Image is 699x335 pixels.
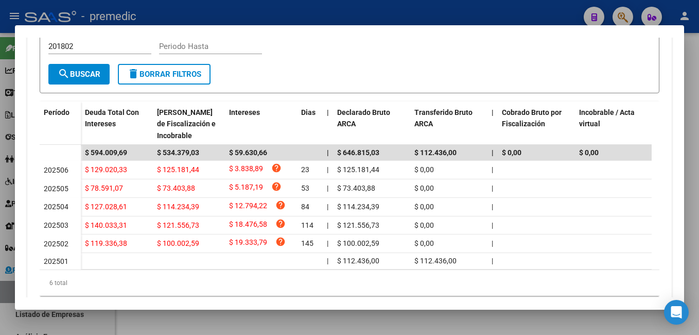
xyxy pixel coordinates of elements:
[301,165,309,174] span: 23
[492,184,493,192] span: |
[492,203,493,211] span: |
[301,184,309,192] span: 53
[40,102,81,145] datatable-header-cell: Período
[229,163,263,177] span: $ 3.838,89
[414,148,457,157] span: $ 112.436,00
[81,102,153,147] datatable-header-cell: Deuda Total Con Intereses
[492,108,494,116] span: |
[44,221,68,229] span: 202503
[153,102,225,147] datatable-header-cell: Deuda Bruta Neto de Fiscalización e Incobrable
[414,239,434,247] span: $ 0,00
[337,221,379,229] span: $ 121.556,73
[502,148,521,157] span: $ 0,00
[127,70,201,79] span: Borrar Filtros
[275,237,286,247] i: help
[410,102,487,147] datatable-header-cell: Transferido Bruto ARCA
[44,166,68,174] span: 202506
[85,108,139,128] span: Deuda Total Con Intereses
[229,237,267,250] span: $ 19.333,79
[157,148,199,157] span: $ 534.379,03
[157,165,199,174] span: $ 125.181,44
[487,102,498,147] datatable-header-cell: |
[85,239,127,247] span: $ 119.336,38
[229,108,260,116] span: Intereses
[327,257,328,265] span: |
[327,184,328,192] span: |
[157,203,199,211] span: $ 114.234,39
[301,221,313,229] span: 114
[44,203,68,211] span: 202504
[664,300,689,325] div: Open Intercom Messenger
[414,257,457,265] span: $ 112.436,00
[157,239,199,247] span: $ 100.002,59
[58,68,70,80] mat-icon: search
[414,221,434,229] span: $ 0,00
[492,221,493,229] span: |
[127,68,139,80] mat-icon: delete
[301,108,316,116] span: Dias
[414,165,434,174] span: $ 0,00
[85,148,127,157] span: $ 594.009,69
[492,239,493,247] span: |
[229,200,267,214] span: $ 12.794,22
[414,203,434,211] span: $ 0,00
[323,102,333,147] datatable-header-cell: |
[333,102,410,147] datatable-header-cell: Declarado Bruto ARCA
[157,221,199,229] span: $ 121.556,73
[337,148,379,157] span: $ 646.815,03
[414,184,434,192] span: $ 0,00
[44,108,69,116] span: Período
[157,108,216,140] span: [PERSON_NAME] de Fiscalización e Incobrable
[337,184,375,192] span: $ 73.403,88
[579,148,599,157] span: $ 0,00
[579,108,635,128] span: Incobrable / Acta virtual
[327,165,328,174] span: |
[337,203,379,211] span: $ 114.234,39
[498,102,575,147] datatable-header-cell: Cobrado Bruto por Fiscalización
[40,270,659,296] div: 6 total
[414,108,473,128] span: Transferido Bruto ARCA
[327,221,328,229] span: |
[85,203,127,211] span: $ 127.028,61
[337,108,390,128] span: Declarado Bruto ARCA
[492,148,494,157] span: |
[575,102,652,147] datatable-header-cell: Incobrable / Acta virtual
[44,240,68,248] span: 202502
[337,239,379,247] span: $ 100.002,59
[327,148,329,157] span: |
[85,221,127,229] span: $ 140.033,31
[225,102,297,147] datatable-header-cell: Intereses
[327,239,328,247] span: |
[275,200,286,210] i: help
[301,239,313,247] span: 145
[492,165,493,174] span: |
[118,64,211,85] button: Borrar Filtros
[229,181,263,195] span: $ 5.187,19
[492,257,493,265] span: |
[44,185,68,193] span: 202505
[85,165,127,174] span: $ 129.020,33
[229,148,267,157] span: $ 59.630,66
[44,257,68,265] span: 202501
[58,70,100,79] span: Buscar
[271,163,282,173] i: help
[85,184,123,192] span: $ 78.591,07
[327,203,328,211] span: |
[229,219,267,232] span: $ 18.476,58
[157,184,195,192] span: $ 73.403,88
[337,257,379,265] span: $ 112.436,00
[502,108,562,128] span: Cobrado Bruto por Fiscalización
[297,102,323,147] datatable-header-cell: Dias
[327,108,329,116] span: |
[275,219,286,229] i: help
[271,181,282,192] i: help
[48,64,110,85] button: Buscar
[301,203,309,211] span: 84
[337,165,379,174] span: $ 125.181,44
